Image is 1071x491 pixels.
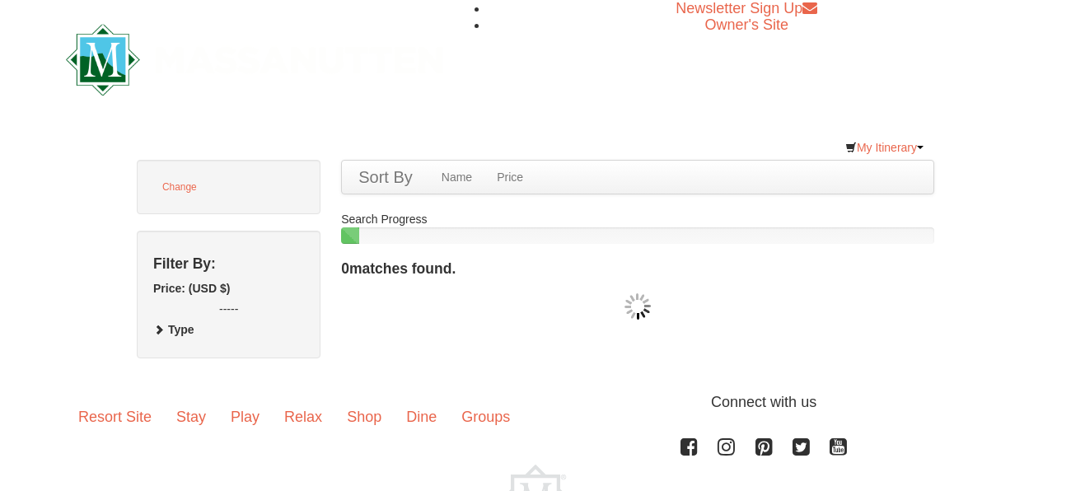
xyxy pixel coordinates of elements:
a: Shop [334,391,394,442]
a: Dine [394,391,449,442]
span: -- [231,302,238,316]
div: Search Progress [341,211,934,244]
a: Price [484,161,535,194]
h4: matches found. [341,260,934,277]
a: Owner's Site [705,16,788,33]
a: Massanutten Resort [66,38,443,77]
span: 0 [341,260,349,277]
img: Massanutten Resort Logo [66,24,443,96]
a: Resort Site [66,391,164,442]
a: My Itinerary [835,135,934,160]
button: Change [153,176,206,198]
p: Connect with us [66,391,1005,414]
h4: Filter By: [153,255,304,272]
strong: Type [168,323,194,336]
img: wait gif [624,293,651,320]
a: Relax [272,391,334,442]
span: -- [219,302,227,316]
label: - [153,301,304,317]
a: Stay [164,391,218,442]
a: Name [429,161,484,194]
a: Groups [449,391,522,442]
strong: Price: (USD $) [153,282,230,295]
a: Sort By [342,161,429,194]
a: Play [218,391,272,442]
